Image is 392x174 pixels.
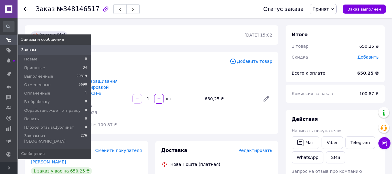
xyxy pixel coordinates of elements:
a: [PERSON_NAME] [31,159,66,164]
span: Принят [313,7,329,11]
a: WhatsApp [292,151,323,163]
span: Добавить [358,55,379,60]
span: Сменить покупателя [95,148,142,153]
span: Итого [292,32,308,37]
a: Сообщения [18,149,91,159]
div: Заказ с Bigl [31,31,67,39]
div: Статус заказа [263,6,304,12]
time: [DATE] 15:02 [245,33,272,37]
span: 1 товар [292,44,309,49]
span: Плохой отзыв/Дубликат [24,125,74,130]
span: 0 [85,99,87,105]
span: Заказы и сообщения [21,37,64,42]
span: 1 [85,91,87,96]
span: Заказ [36,5,55,13]
span: В обработку [24,99,50,105]
span: Скидка [292,55,308,60]
button: Чат с покупателем [378,137,390,149]
span: Сообщения [21,151,45,156]
a: Telegram [345,136,375,149]
span: Печать [24,116,39,122]
span: Новые [24,56,37,62]
span: Доставка [161,147,188,153]
div: Вернуться назад [24,6,28,12]
span: Оплаченные [24,91,50,96]
span: 276 [81,133,87,144]
span: 0 [85,125,87,130]
button: Чат [292,136,319,149]
span: Добавить товар [230,58,272,65]
span: Заказы [21,47,36,53]
span: 34 [83,65,87,71]
span: Выполненные [24,74,53,79]
span: №348146517 [57,5,99,13]
span: Редактировать [238,148,272,153]
div: Нова Пошта (платная) [169,161,222,167]
span: 6690 [79,82,87,88]
span: Действия [292,116,318,122]
div: 650,25 ₴ [359,43,379,49]
span: Написать покупателю [292,128,341,133]
button: Заказ выполнен [343,5,386,14]
span: Комиссия за заказ [292,91,333,96]
div: 650,25 ₴ [202,95,258,103]
span: 0 [85,116,87,122]
a: Редактировать [260,93,272,105]
span: Заказы из [GEOGRAPHIC_DATA] [24,133,81,144]
span: 0 [85,56,87,62]
a: Заказы [18,45,91,55]
button: SMS [326,151,345,163]
span: 100.87 ₴ [359,91,379,96]
span: Заказ выполнен [348,7,381,11]
span: Всего к оплате [292,71,325,76]
span: 0 [85,108,87,113]
div: шт. [164,96,174,102]
a: Viber [322,136,343,149]
span: Обработан, ждет отправку [24,108,81,113]
span: 20319 [76,74,87,79]
b: 650.25 ₴ [357,71,379,76]
span: Отмененные [24,82,50,88]
span: Запрос на отзыв про компанию [292,169,362,174]
span: Принятые [24,65,45,71]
